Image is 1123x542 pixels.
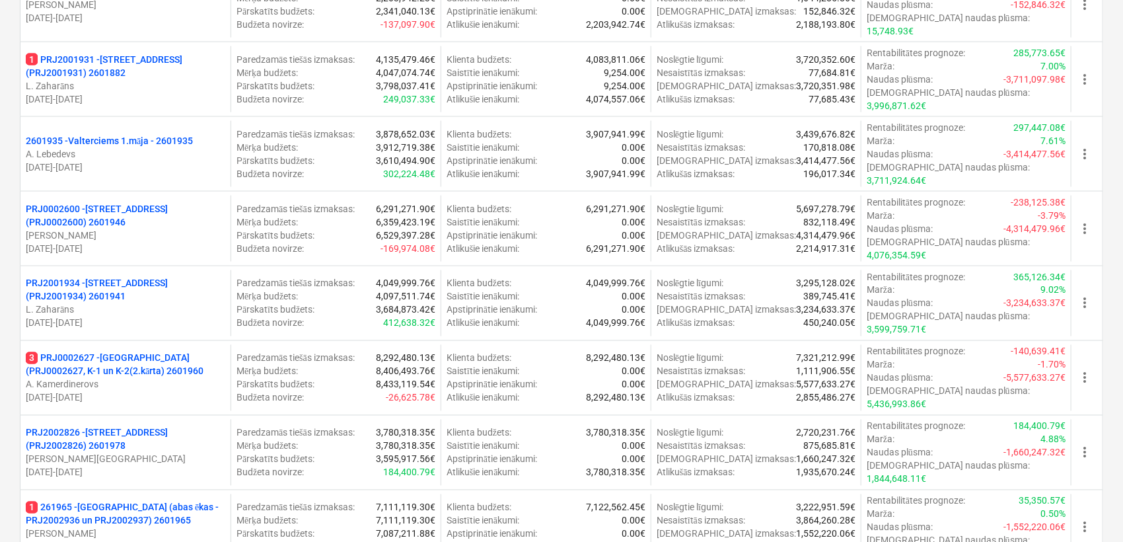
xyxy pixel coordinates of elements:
[447,453,537,466] p: Apstiprinātie ienākumi :
[796,391,855,405] p: 2,855,486.27€
[447,466,520,479] p: Atlikušie ienākumi :
[1077,445,1093,461] span: more_vert
[26,277,225,303] p: PRJ2001934 - [STREET_ADDRESS] (PRJ2001934) 2601941
[622,229,645,242] p: 0.00€
[236,242,304,255] p: Budžeta novirze :
[447,290,519,303] p: Saistītie ienākumi :
[1013,270,1066,284] p: 365,126.34€
[1003,222,1066,235] p: -4,314,479.96€
[867,385,1030,398] p: [DEMOGRAPHIC_DATA] naudas plūsma :
[447,128,511,141] p: Klienta budžets :
[236,365,298,378] p: Mērķa budžets :
[867,86,1030,99] p: [DEMOGRAPHIC_DATA] naudas plūsma :
[586,391,645,405] p: 8,292,480.13€
[376,128,435,141] p: 3,878,652.03€
[26,229,225,242] p: [PERSON_NAME]
[1077,295,1093,311] span: more_vert
[447,378,537,391] p: Apstiprinātie ienākumi :
[657,303,796,317] p: [DEMOGRAPHIC_DATA] izmaksas :
[586,501,645,514] p: 7,122,562.45€
[236,290,298,303] p: Mērķa budžets :
[796,365,855,378] p: 1,111,906.55€
[447,18,520,31] p: Atlikušie ienākumi :
[657,5,796,18] p: [DEMOGRAPHIC_DATA] izmaksas :
[657,426,723,440] p: Noslēgtie līgumi :
[867,494,965,508] p: Rentabilitātes prognoze :
[1077,71,1093,87] span: more_vert
[657,202,723,215] p: Noslēgtie līgumi :
[26,426,225,453] p: PRJ2002826 - [STREET_ADDRESS] (PRJ2002826) 2601978
[796,18,855,31] p: 2,188,193.80€
[867,345,965,358] p: Rentabilitātes prognoze :
[867,371,933,385] p: Naudas plūsma :
[622,378,645,391] p: 0.00€
[657,378,796,391] p: [DEMOGRAPHIC_DATA] izmaksas :
[236,93,304,106] p: Budžeta novirze :
[622,290,645,303] p: 0.00€
[376,440,435,453] p: 3,780,318.35€
[380,18,435,31] p: -137,097.90€
[376,453,435,466] p: 3,595,917.56€
[376,141,435,154] p: 3,912,719.38€
[796,527,855,541] p: 1,552,220.06€
[809,66,855,79] p: 77,684.81€
[796,426,855,440] p: 2,720,231.76€
[657,352,723,365] p: Noslēgtie līgumi :
[867,508,894,521] p: Marža :
[26,134,225,174] div: 2601935 -Valterciems 1.māja - 2601935A. Lebedevs[DATE]-[DATE]
[867,147,933,161] p: Naudas plūsma :
[586,202,645,215] p: 6,291,271.90€
[236,53,355,66] p: Paredzamās tiešās izmaksas :
[447,79,537,93] p: Apstiprinātie ienākumi :
[657,53,723,66] p: Noslēgtie līgumi :
[26,453,225,466] p: [PERSON_NAME][GEOGRAPHIC_DATA]
[236,440,298,453] p: Mērķa budžets :
[1040,284,1066,297] p: 9.02%
[809,93,855,106] p: 77,685.43€
[447,440,519,453] p: Saistītie ienākumi :
[867,24,914,38] p: 15,748.93€
[376,527,435,541] p: 7,087,211.88€
[657,391,735,405] p: Atlikušās izmaksas :
[867,235,1030,249] p: [DEMOGRAPHIC_DATA] naudas plūsma :
[657,141,745,154] p: Nesaistītās izmaksas :
[447,426,511,440] p: Klienta budžets :
[867,473,926,486] p: 1,844,648.11€
[26,527,225,541] p: [PERSON_NAME]
[26,134,193,147] p: 2601935 - Valterciems 1.māja - 2601935
[376,426,435,440] p: 3,780,318.35€
[803,215,855,229] p: 832,118.49€
[447,391,520,405] p: Atlikušie ienākumi :
[586,167,645,180] p: 3,907,941.99€
[1003,371,1066,385] p: -5,577,633.27€
[236,167,304,180] p: Budžeta novirze :
[867,134,894,147] p: Marža :
[1003,73,1066,86] p: -3,711,097.98€
[796,277,855,290] p: 3,295,128.02€
[657,18,735,31] p: Atlikušās izmaksas :
[867,11,1030,24] p: [DEMOGRAPHIC_DATA] naudas plūsma :
[796,79,855,93] p: 3,720,351.98€
[657,527,796,541] p: [DEMOGRAPHIC_DATA] izmaksas :
[376,501,435,514] p: 7,111,119.30€
[236,5,314,18] p: Pārskatīts budžets :
[383,93,435,106] p: 249,037.33€
[236,317,304,330] p: Budžeta novirze :
[26,242,225,255] p: [DATE] - [DATE]
[1040,433,1066,446] p: 4.88%
[867,46,965,59] p: Rentabilitātes prognoze :
[1003,147,1066,161] p: -3,414,477.56€
[447,93,520,106] p: Atlikušie ienākumi :
[26,352,225,405] div: 3PRJ0002627 -[GEOGRAPHIC_DATA] (PRJ0002627, K-1 un K-2(2.kārta) 2601960A. Kamerdinerovs[DATE]-[DATE]
[376,202,435,215] p: 6,291,271.90€
[622,365,645,378] p: 0.00€
[867,161,1030,174] p: [DEMOGRAPHIC_DATA] naudas plūsma :
[383,317,435,330] p: 412,638.32€
[867,209,894,222] p: Marža :
[867,99,926,112] p: 3,996,871.62€
[376,154,435,167] p: 3,610,494.90€
[376,365,435,378] p: 8,406,493.76€
[236,514,298,527] p: Mērķa budžets :
[376,66,435,79] p: 4,047,074.74€
[1003,446,1066,459] p: -1,660,247.32€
